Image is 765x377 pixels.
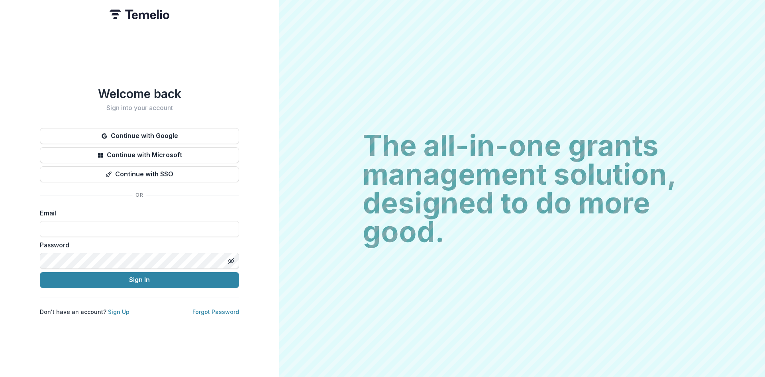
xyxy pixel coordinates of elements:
button: Continue with Microsoft [40,147,239,163]
h2: Sign into your account [40,104,239,112]
img: Temelio [110,10,169,19]
button: Toggle password visibility [225,255,237,267]
p: Don't have an account? [40,308,129,316]
label: Password [40,240,234,250]
label: Email [40,208,234,218]
h1: Welcome back [40,87,239,101]
button: Continue with Google [40,128,239,144]
button: Continue with SSO [40,166,239,182]
a: Forgot Password [192,308,239,315]
button: Sign In [40,272,239,288]
a: Sign Up [108,308,129,315]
